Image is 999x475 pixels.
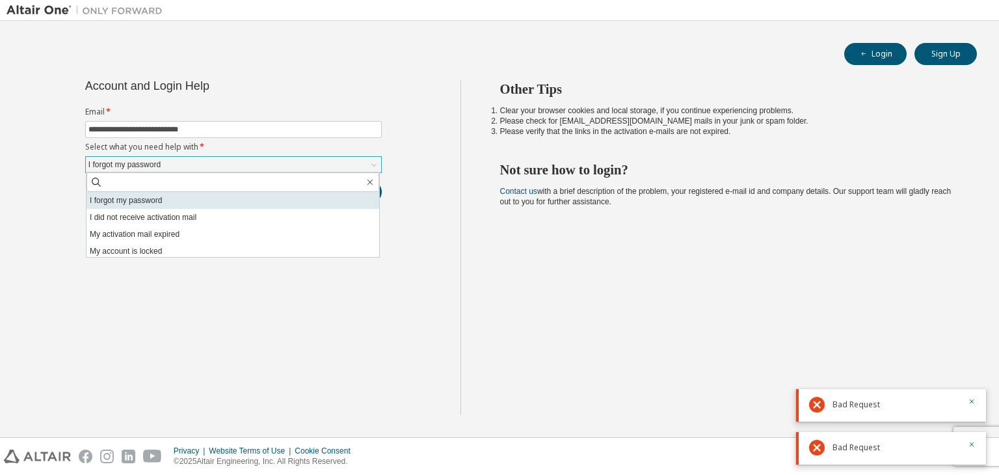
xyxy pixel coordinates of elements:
[174,446,209,456] div: Privacy
[832,400,880,410] span: Bad Request
[85,81,323,91] div: Account and Login Help
[174,456,358,467] p: © 2025 Altair Engineering, Inc. All Rights Reserved.
[500,81,954,98] h2: Other Tips
[143,450,162,463] img: youtube.svg
[87,192,379,209] li: I forgot my password
[85,142,382,152] label: Select what you need help with
[500,116,954,126] li: Please check for [EMAIL_ADDRESS][DOMAIN_NAME] mails in your junk or spam folder.
[500,126,954,137] li: Please verify that the links in the activation e-mails are not expired.
[7,4,169,17] img: Altair One
[832,442,880,453] span: Bad Request
[209,446,295,456] div: Website Terms of Use
[86,157,381,172] div: I forgot my password
[295,446,358,456] div: Cookie Consent
[87,157,163,172] div: I forgot my password
[500,187,537,196] a: Contact us
[100,450,114,463] img: instagram.svg
[500,161,954,178] h2: Not sure how to login?
[500,187,952,206] span: with a brief description of the problem, your registered e-mail id and company details. Our suppo...
[79,450,92,463] img: facebook.svg
[85,107,382,117] label: Email
[914,43,977,65] button: Sign Up
[500,105,954,116] li: Clear your browser cookies and local storage, if you continue experiencing problems.
[122,450,135,463] img: linkedin.svg
[4,450,71,463] img: altair_logo.svg
[844,43,907,65] button: Login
